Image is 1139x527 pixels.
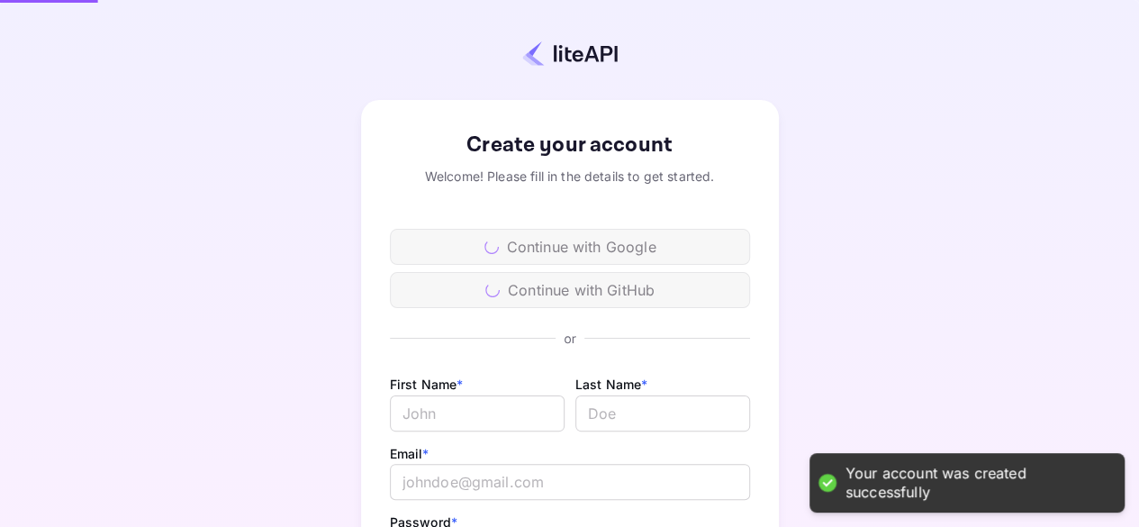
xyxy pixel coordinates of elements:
input: johndoe@gmail.com [390,464,750,500]
div: Welcome! Please fill in the details to get started. [390,167,750,186]
img: liteapi [522,41,618,67]
label: Last Name [575,377,648,392]
div: Create your account [390,129,750,161]
input: John [390,395,565,432]
div: Continue with Google [390,229,750,265]
div: Continue with GitHub [390,272,750,308]
label: First Name [390,377,464,392]
div: Your account was created successfully [845,464,1107,502]
input: Doe [575,395,750,432]
label: Email [390,446,429,461]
